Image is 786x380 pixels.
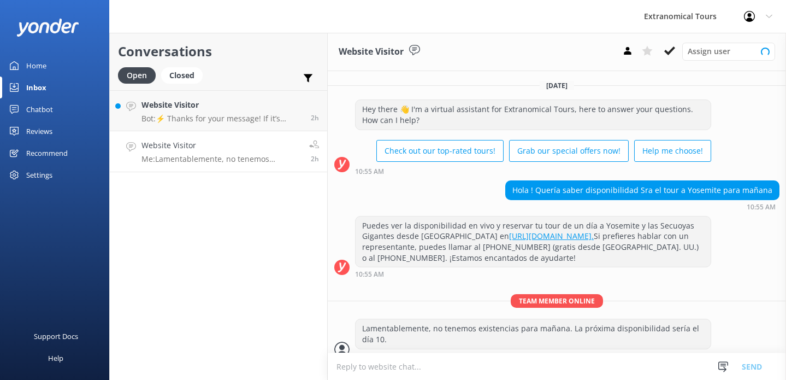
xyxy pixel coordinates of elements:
div: Sep 08 2025 10:55am (UTC -07:00) America/Tijuana [505,203,779,211]
div: Support Docs [34,325,78,347]
p: Bot: ⚡ Thanks for your message! If it’s during our office hours (5:30am–10pm PT), a live agent wi... [141,114,303,124]
a: [URL][DOMAIN_NAME]. [509,231,594,241]
div: Inbox [26,77,46,98]
strong: 10:55 AM [747,204,776,211]
a: Website VisitorBot:⚡ Thanks for your message! If it’s during our office hours (5:30am–10pm PT), a... [110,90,327,131]
span: Team member online [511,294,603,308]
p: Me: Lamentablemente, no tenemos existencias para mañana. La próxima disponibilidad sería el día 10. [141,154,301,164]
a: Website VisitorMe:Lamentablemente, no tenemos existencias para mañana. La próxima disponibilidad ... [110,131,327,172]
div: Hey there 👋 I'm a virtual assistant for Extranomical Tours, here to answer your questions. How ca... [356,100,711,129]
div: Home [26,55,46,77]
div: Help [48,347,63,369]
h3: Website Visitor [339,45,404,59]
button: Check out our top-rated tours! [376,140,504,162]
h4: Website Visitor [141,139,301,151]
div: Sep 08 2025 10:57am (UTC -07:00) America/Tijuana [355,352,711,360]
div: Sep 08 2025 10:55am (UTC -07:00) America/Tijuana [355,270,711,278]
a: Closed [161,69,208,81]
h4: Website Visitor [141,99,303,111]
span: Sep 08 2025 10:57am (UTC -07:00) America/Tijuana [311,154,319,163]
div: Open [118,67,156,84]
div: Sep 08 2025 10:55am (UTC -07:00) America/Tijuana [355,167,711,175]
button: Help me choose! [634,140,711,162]
img: yonder-white-logo.png [16,19,79,37]
strong: 10:55 AM [355,168,384,175]
div: Recommend [26,142,68,164]
strong: 10:55 AM [355,271,384,278]
div: Settings [26,164,52,186]
button: Grab our special offers now! [509,140,629,162]
div: Assign User [682,43,775,60]
span: [DATE] [540,81,574,90]
div: Reviews [26,120,52,142]
div: Puedes ver la disponibilidad en vivo y reservar tu tour de un día a Yosemite y las Secuoyas Gigan... [356,217,711,267]
span: Sep 08 2025 11:02am (UTC -07:00) America/Tijuana [311,113,319,122]
div: Closed [161,67,203,84]
div: Hola ! Quería saber disponibilidad Sra el tour a Yosemite para mañana [506,181,779,200]
h2: Conversations [118,41,319,62]
div: Chatbot [26,98,53,120]
div: Lamentablemente, no tenemos existencias para mañana. La próxima disponibilidad sería el día 10. [356,319,711,348]
a: Open [118,69,161,81]
span: Assign user [688,45,730,57]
